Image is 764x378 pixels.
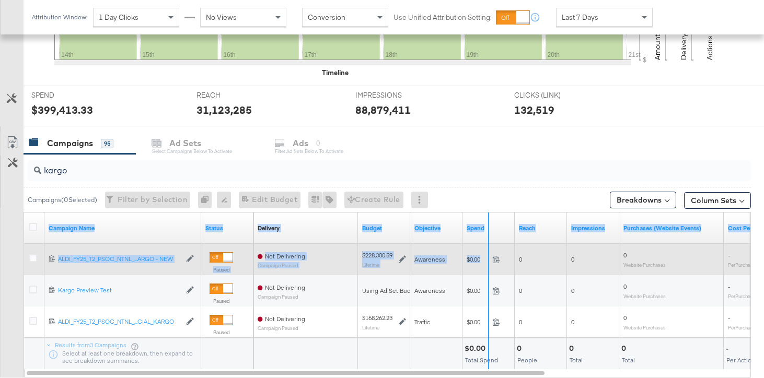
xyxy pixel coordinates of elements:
span: No Views [206,13,237,22]
span: Total Spend [465,356,498,364]
div: - [726,344,732,353]
sub: Website Purchases [623,293,666,299]
span: 0 [571,318,574,326]
span: Awareness [414,255,445,263]
sub: Per Purchase [728,293,756,299]
sub: Website Purchases [623,324,666,330]
a: Shows the current state of your Ad Campaign. [205,224,249,232]
div: $0.00 [465,344,489,353]
button: Column Sets [684,192,751,209]
div: 95 [101,139,113,148]
a: Kargo Preview Test [58,286,181,295]
sub: Website Purchases [623,262,666,268]
span: - [728,251,730,259]
span: 0 [623,251,627,259]
span: Total [570,356,583,364]
a: ALDI_FY25_T2_PSOC_NTNL_...ARGO - NEW [58,255,181,264]
span: REACH [196,90,275,100]
div: $168,262.23 [362,314,392,322]
a: The number of people your ad was served to. [519,224,563,232]
span: - [728,314,730,322]
label: Use Unified Attribution Setting: [393,13,492,22]
span: IMPRESSIONS [355,90,434,100]
div: 0 [569,344,577,353]
div: Delivery [258,224,280,232]
span: 0 [623,282,627,290]
span: $0.00 [467,255,488,263]
a: Your campaign name. [49,224,197,232]
input: Search Campaigns by Name, ID or Objective [41,156,687,176]
div: 31,123,285 [196,102,252,117]
div: 0 [517,344,525,353]
span: 0 [519,287,522,294]
text: Actions [705,36,714,60]
div: Campaigns ( 0 Selected) [28,195,97,205]
span: $0.00 [467,318,488,326]
span: 0 [623,314,627,322]
div: 88,879,411 [355,102,411,117]
sub: Campaign Paused [258,294,305,300]
div: Campaigns [47,137,93,149]
sub: Per Purchase [728,262,756,268]
div: $228,300.59 [362,251,392,259]
a: The total amount spent to date. [467,224,511,232]
sub: Campaign Paused [258,325,305,331]
span: Total [622,356,635,364]
span: 0 [571,287,574,294]
div: Using Ad Set Budget [362,287,420,295]
label: Paused [210,266,233,273]
sub: Lifetime [362,324,379,330]
div: Attribution Window: [31,14,88,21]
span: $0.00 [467,287,488,294]
span: 0 [519,318,522,326]
span: Not Delivering [265,252,305,260]
span: 0 [519,255,522,263]
sub: Lifetime [362,262,379,268]
span: SPEND [31,90,110,100]
div: Timeline [322,68,349,78]
span: - [728,282,730,290]
div: ALDI_FY25_T2_PSOC_NTNL_...ARGO - NEW [58,255,181,263]
span: 1 Day Clicks [99,13,138,22]
span: Last 7 Days [562,13,598,22]
span: Traffic [414,318,430,326]
sub: Per Purchase [728,324,756,330]
div: 132,519 [514,102,554,117]
span: Not Delivering [265,315,305,323]
a: ALDI_FY25_T2_PSOC_NTNL_...CIAL_KARGO [58,317,181,326]
text: Amount (USD) [653,14,662,60]
span: CLICKS (LINK) [514,90,593,100]
div: $399,413.33 [31,102,93,117]
label: Paused [210,329,233,336]
a: Your campaign's objective. [414,224,458,232]
text: Delivery [679,33,688,60]
span: Conversion [308,13,345,22]
div: 0 [198,192,217,208]
span: 0 [571,255,574,263]
a: The number of times a purchase was made tracked by your Custom Audience pixel on your website aft... [623,224,720,232]
sub: Campaign Paused [258,263,305,268]
span: People [517,356,537,364]
a: The number of times your ad was served. On mobile apps an ad is counted as served the first time ... [571,224,615,232]
button: Breakdowns [610,192,676,208]
a: The maximum amount you're willing to spend on your ads, on average each day or over the lifetime ... [362,224,406,232]
label: Paused [210,298,233,304]
div: 0 [621,344,629,353]
a: Reflects the ability of your Ad Campaign to achieve delivery based on ad states, schedule and bud... [258,224,280,232]
span: Per Action [726,356,755,364]
span: Not Delivering [265,284,305,291]
span: Awareness [414,287,445,294]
